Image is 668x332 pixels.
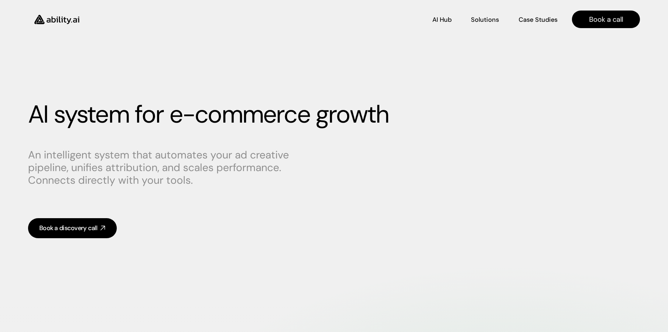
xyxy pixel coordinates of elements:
a: Book a discovery call [28,218,117,238]
nav: Main navigation [89,11,640,28]
a: Solutions [471,13,499,26]
div: Book a discovery call [39,224,97,233]
a: Book a call [572,11,640,28]
a: Case Studies [518,13,558,26]
a: AI Hub [432,13,452,26]
p: Book a call [589,14,623,24]
p: An intelligent system that automates your ad creative pipeline, unifies attribution, and scales p... [28,149,295,187]
p: AI Hub [432,15,452,24]
p: Case Studies [519,15,558,24]
h1: AI system for e-commerce growth [28,100,640,129]
p: Solutions [471,15,499,24]
h3: Ready-to-use in Slack [46,66,95,73]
